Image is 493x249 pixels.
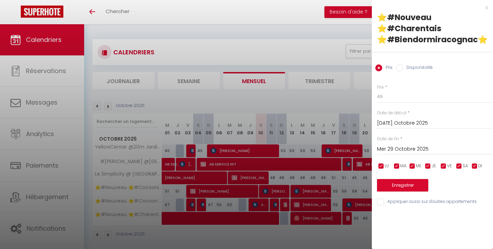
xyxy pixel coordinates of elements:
label: Prix [382,64,393,72]
button: Enregistrer [377,179,428,192]
div: ⭐️#Nouveau ⭐️#Charentais ⭐️#Biendormiracognac⭐️ [377,12,488,45]
span: LU [385,163,389,169]
span: VE [447,163,452,169]
label: Date de fin [377,136,399,142]
span: MA [400,163,406,169]
label: Prix [377,84,384,91]
span: DI [478,163,482,169]
label: Date de début [377,110,406,116]
div: x [372,3,488,12]
span: JE [431,163,436,169]
span: SA [463,163,468,169]
span: ME [416,163,421,169]
label: Disponibilité [403,64,433,72]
